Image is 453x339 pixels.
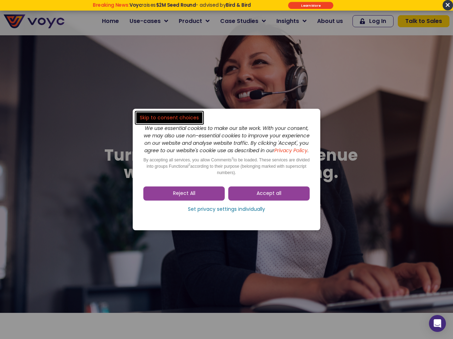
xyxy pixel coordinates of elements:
[173,190,195,197] span: Reject All
[136,112,202,123] a: Skip to consent choices
[257,190,281,197] span: Accept all
[188,163,190,166] sup: 2
[143,186,225,201] a: Reject All
[228,186,310,201] a: Accept all
[232,156,234,160] sup: 2
[188,206,265,213] span: Set privacy settings individually
[143,157,310,175] span: By accepting all services, you allow Comments to be loaded. These services are divided into group...
[144,125,310,154] i: We use essential cookies to make our site work. With your consent, we may also use non-essential ...
[143,204,310,215] a: Set privacy settings individually
[274,147,308,154] a: Privacy Policy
